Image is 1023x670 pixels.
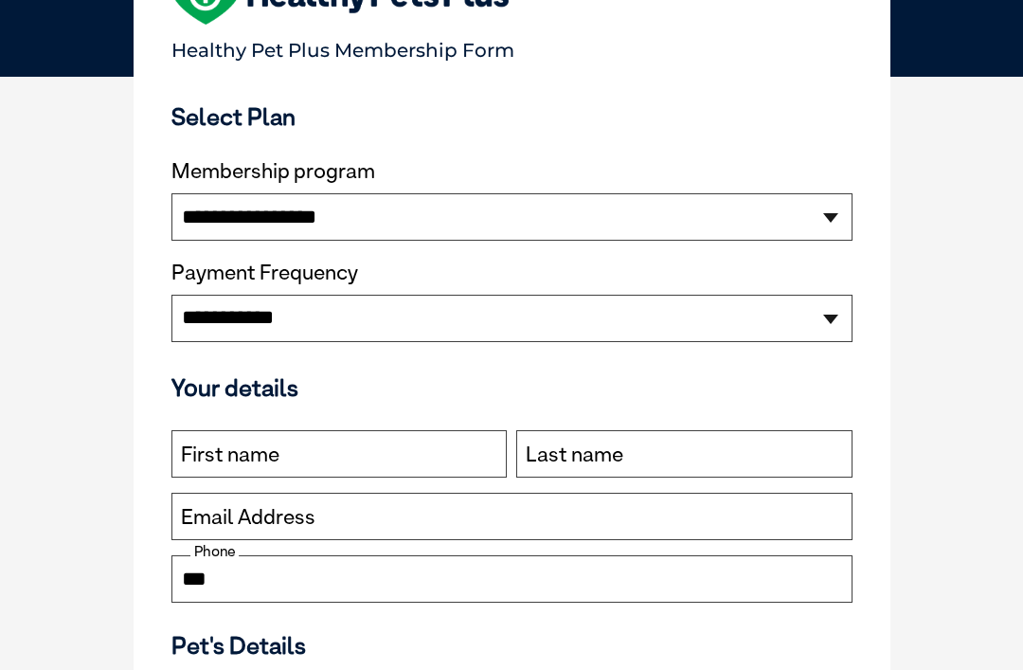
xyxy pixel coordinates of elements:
[181,505,315,530] label: Email Address
[171,373,852,402] h3: Your details
[190,543,239,560] label: Phone
[164,631,860,660] h3: Pet's Details
[171,30,852,62] p: Healthy Pet Plus Membership Form
[181,443,279,467] label: First name
[526,443,623,467] label: Last name
[171,159,852,184] label: Membership program
[171,102,852,131] h3: Select Plan
[171,261,358,285] label: Payment Frequency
